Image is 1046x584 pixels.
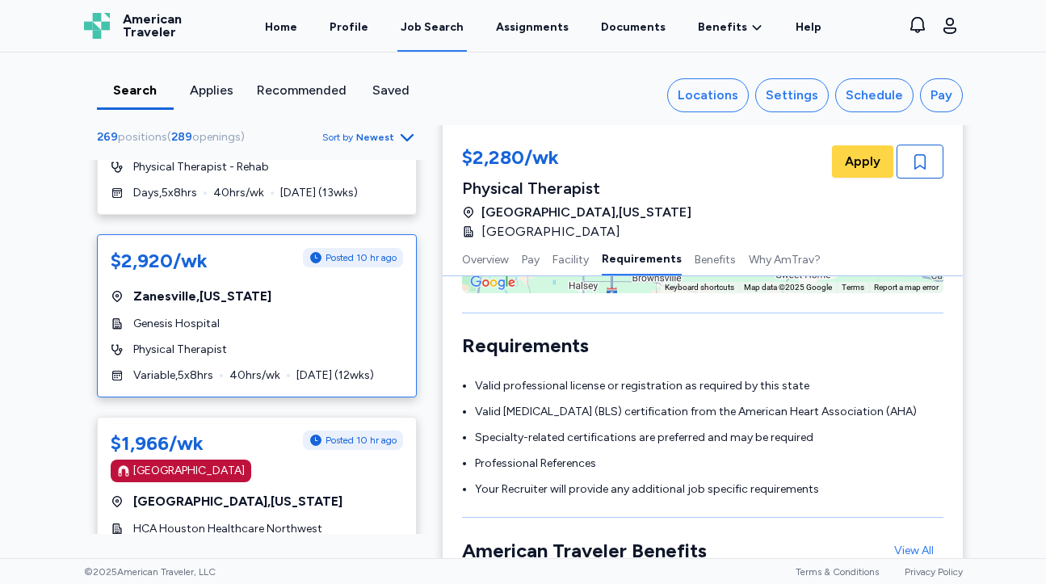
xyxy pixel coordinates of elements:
[885,536,943,565] a: View All
[475,482,819,496] span: Your Recruiter will provide any additional job specific requirements
[698,19,747,36] span: Benefits
[462,145,691,174] div: $2,280/wk
[123,13,182,39] span: American Traveler
[280,185,358,201] span: [DATE] ( 13 wks)
[133,316,220,332] span: Genesis Hospital
[462,242,509,275] button: Overview
[322,131,353,144] span: Sort by
[213,185,264,201] span: 40 hrs/wk
[744,283,832,292] span: Map data ©2025 Google
[356,131,394,144] span: Newest
[296,368,374,384] span: [DATE] ( 12 wks)
[905,566,963,578] a: Privacy Policy
[522,242,540,275] button: Pay
[796,566,879,578] a: Terms & Conditions
[755,78,829,112] button: Settings
[665,282,734,293] button: Keyboard shortcuts
[322,128,417,147] button: Sort byNewest
[766,86,818,105] div: Settings
[462,177,691,200] div: Physical Therapist
[84,565,216,578] span: © 2025 American Traveler, LLC
[749,242,821,275] button: Why AmTrav?
[678,86,738,105] div: Locations
[97,130,118,144] span: 269
[180,81,244,100] div: Applies
[475,456,596,470] span: Professional References
[842,283,864,292] a: Terms (opens in new tab)
[133,463,245,479] div: [GEOGRAPHIC_DATA]
[133,521,322,537] span: HCA Houston Healthcare Northwest
[695,242,736,275] button: Benefits
[192,130,241,144] span: openings
[481,222,620,242] span: [GEOGRAPHIC_DATA]
[103,81,167,100] div: Search
[552,242,589,275] button: Facility
[475,431,813,444] span: Specialty-related certifications are preferred and may be required
[920,78,963,112] button: Pay
[832,145,893,178] button: Apply
[401,19,464,36] div: Job Search
[466,272,519,293] img: Google
[133,159,269,175] span: Physical Therapist - Rehab
[118,130,167,144] span: positions
[133,287,271,306] span: Zanesville , [US_STATE]
[667,78,749,112] button: Locations
[171,130,192,144] span: 289
[846,86,903,105] div: Schedule
[835,78,914,112] button: Schedule
[257,81,347,100] div: Recommended
[462,333,943,359] div: Requirements
[229,368,280,384] span: 40 hrs/wk
[698,19,763,36] a: Benefits
[326,434,397,447] span: Posted 10 hr ago
[475,405,917,418] span: Valid [MEDICAL_DATA] (BLS) certification from the American Heart Association (AHA)
[930,86,952,105] div: Pay
[481,203,691,222] span: [GEOGRAPHIC_DATA] , [US_STATE]
[475,379,809,393] span: Valid professional license or registration as required by this state
[133,342,227,358] span: Physical Therapist
[97,129,251,145] div: ( )
[111,431,204,456] div: $1,966/wk
[84,13,110,39] img: Logo
[874,283,939,292] a: Report a map error
[133,185,197,201] span: Days , 5 x 8 hrs
[326,251,397,264] span: Posted 10 hr ago
[845,152,880,171] span: Apply
[397,2,467,52] a: Job Search
[133,368,213,384] span: Variable , 5 x 8 hrs
[466,272,519,293] a: Open this area in Google Maps (opens a new window)
[462,539,707,562] span: American Traveler Benefits
[602,242,682,275] button: Requirements
[359,81,423,100] div: Saved
[133,492,342,511] span: [GEOGRAPHIC_DATA] , [US_STATE]
[111,248,208,274] div: $2,920/wk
